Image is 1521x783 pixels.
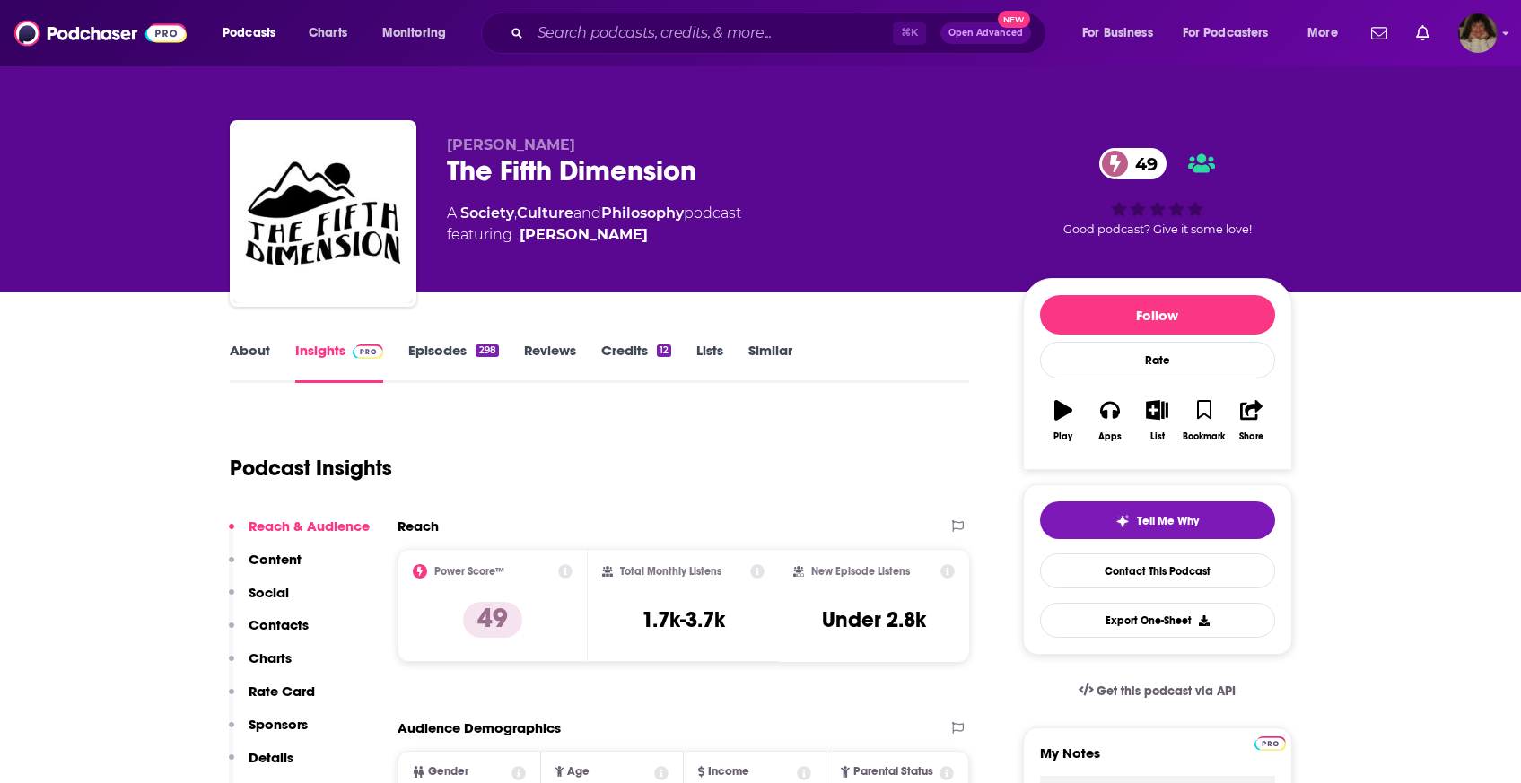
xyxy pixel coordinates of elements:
[447,203,741,246] div: A podcast
[1115,514,1130,528] img: tell me why sparkle
[1171,19,1295,48] button: open menu
[229,584,289,617] button: Social
[1150,431,1165,442] div: List
[297,19,358,48] a: Charts
[249,616,309,633] p: Contacts
[517,204,573,222] a: Culture
[893,22,926,45] span: ⌘ K
[601,204,684,222] a: Philosophy
[229,683,315,716] button: Rate Card
[998,11,1030,28] span: New
[249,518,370,535] p: Reach & Audience
[249,584,289,601] p: Social
[210,19,299,48] button: open menu
[408,342,498,383] a: Episodes298
[309,21,347,46] span: Charts
[811,565,910,578] h2: New Episode Listens
[1228,388,1274,453] button: Share
[398,518,439,535] h2: Reach
[853,766,933,778] span: Parental Status
[14,16,187,50] img: Podchaser - Follow, Share and Rate Podcasts
[1133,388,1180,453] button: List
[1070,19,1176,48] button: open menu
[620,565,721,578] h2: Total Monthly Listens
[524,342,576,383] a: Reviews
[223,21,275,46] span: Podcasts
[530,19,893,48] input: Search podcasts, credits, & more...
[229,616,309,649] button: Contacts
[229,649,292,683] button: Charts
[1040,744,1275,776] label: My Notes
[1307,21,1338,46] span: More
[1040,295,1275,335] button: Follow
[476,344,498,357] div: 298
[229,551,302,584] button: Content
[1053,431,1072,442] div: Play
[1295,19,1360,48] button: open menu
[642,606,725,633] h3: 1.7k-3.7k
[398,719,561,736] h2: Audience Demographics
[1099,148,1167,179] a: 49
[520,224,648,246] a: Evan McDermod
[1063,222,1252,236] span: Good podcast? Give it some love!
[233,124,413,303] img: The Fifth Dimension
[1040,553,1275,588] a: Contact This Podcast
[1082,21,1153,46] span: For Business
[748,342,792,383] a: Similar
[463,602,522,638] p: 49
[601,342,671,383] a: Credits12
[353,344,384,359] img: Podchaser Pro
[382,21,446,46] span: Monitoring
[1254,736,1286,751] img: Podchaser Pro
[1183,21,1269,46] span: For Podcasters
[948,29,1023,38] span: Open Advanced
[295,342,384,383] a: InsightsPodchaser Pro
[822,606,926,633] h3: Under 2.8k
[434,565,504,578] h2: Power Score™
[1183,431,1225,442] div: Bookmark
[447,224,741,246] span: featuring
[1023,136,1292,248] div: 49Good podcast? Give it some love!
[1364,18,1394,48] a: Show notifications dropdown
[708,766,749,778] span: Income
[1040,501,1275,539] button: tell me why sparkleTell Me Why
[1181,388,1228,453] button: Bookmark
[567,766,590,778] span: Age
[696,342,723,383] a: Lists
[1064,669,1251,713] a: Get this podcast via API
[1087,388,1133,453] button: Apps
[249,683,315,700] p: Rate Card
[370,19,469,48] button: open menu
[1040,603,1275,638] button: Export One-Sheet
[230,342,270,383] a: About
[573,204,601,222] span: and
[940,22,1031,44] button: Open AdvancedNew
[447,136,575,153] span: [PERSON_NAME]
[230,455,392,482] h1: Podcast Insights
[249,649,292,666] p: Charts
[498,13,1063,54] div: Search podcasts, credits, & more...
[460,204,514,222] a: Society
[249,551,302,568] p: Content
[1458,13,1498,53] button: Show profile menu
[1040,342,1275,378] div: Rate
[249,716,308,733] p: Sponsors
[1458,13,1498,53] img: User Profile
[1117,148,1167,179] span: 49
[1137,514,1199,528] span: Tell Me Why
[1458,13,1498,53] span: Logged in as angelport
[514,204,517,222] span: ,
[1254,734,1286,751] a: Pro website
[1040,388,1087,453] button: Play
[229,518,370,551] button: Reach & Audience
[229,716,308,749] button: Sponsors
[1098,431,1122,442] div: Apps
[1409,18,1437,48] a: Show notifications dropdown
[249,749,293,766] p: Details
[1097,683,1236,699] span: Get this podcast via API
[657,344,671,357] div: 12
[229,749,293,782] button: Details
[428,766,468,778] span: Gender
